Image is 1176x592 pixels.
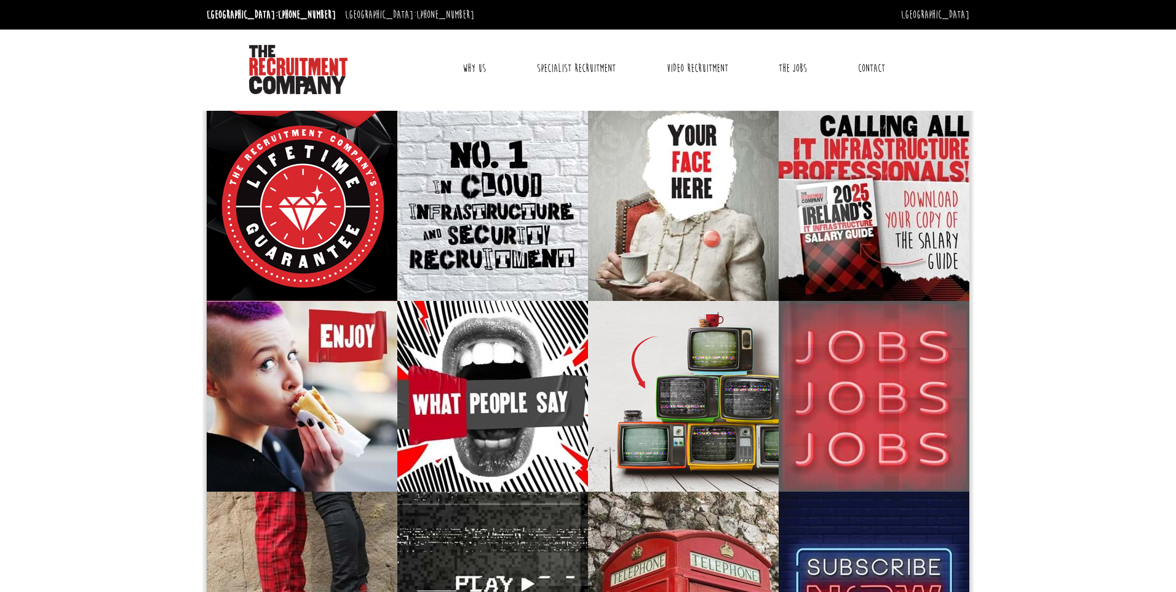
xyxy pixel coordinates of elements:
a: Specialist Recruitment [528,53,625,84]
img: The Recruitment Company [249,45,348,94]
li: [GEOGRAPHIC_DATA]: [342,5,477,25]
a: [PHONE_NUMBER] [416,8,474,22]
a: [PHONE_NUMBER] [278,8,336,22]
a: The Jobs [769,53,816,84]
a: [GEOGRAPHIC_DATA] [901,8,969,22]
a: Video Recruitment [658,53,737,84]
a: Why Us [453,53,495,84]
li: [GEOGRAPHIC_DATA]: [204,5,339,25]
a: Contact [849,53,894,84]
